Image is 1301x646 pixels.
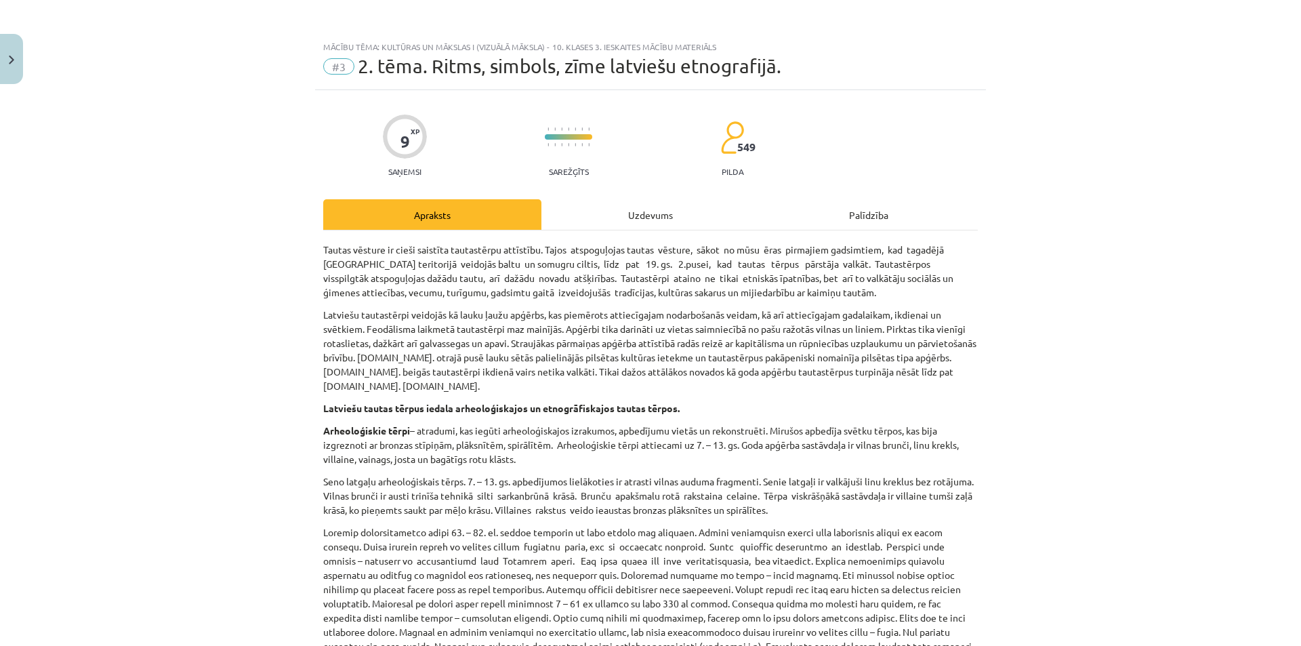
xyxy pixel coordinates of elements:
img: icon-short-line-57e1e144782c952c97e751825c79c345078a6d821885a25fce030b3d8c18986b.svg [554,127,556,131]
span: 549 [737,141,756,153]
img: students-c634bb4e5e11cddfef0936a35e636f08e4e9abd3cc4e673bd6f9a4125e45ecb1.svg [720,121,744,155]
span: XP [411,127,419,135]
img: icon-short-line-57e1e144782c952c97e751825c79c345078a6d821885a25fce030b3d8c18986b.svg [568,143,569,146]
p: Sarežģīts [549,167,589,176]
p: – atradumi, kas iegūti arheoloģiskajos izrakumos, apbedījumu vietās un rekonstruēti. Mirušos apbe... [323,424,978,466]
div: Apraksts [323,199,541,230]
p: Latviešu tautastērpi veidojās kā lauku ļaužu apģērbs, kas piemērots attiecīgajam nodarbošanās vei... [323,308,978,393]
div: Uzdevums [541,199,760,230]
span: #3 [323,58,354,75]
div: Mācību tēma: Kultūras un mākslas i (vizuālā māksla) - 10. klases 3. ieskaites mācību materiāls [323,42,978,52]
strong: Arheoloģiskie tērpi [323,424,410,437]
p: pilda [722,167,743,176]
p: Seno latgaļu arheoloģiskais tērps. 7. – 13. gs. apbedījumos lielākoties ir atrasti vilnas auduma ... [323,475,978,517]
img: icon-short-line-57e1e144782c952c97e751825c79c345078a6d821885a25fce030b3d8c18986b.svg [548,127,549,131]
img: icon-short-line-57e1e144782c952c97e751825c79c345078a6d821885a25fce030b3d8c18986b.svg [575,127,576,131]
img: icon-short-line-57e1e144782c952c97e751825c79c345078a6d821885a25fce030b3d8c18986b.svg [581,127,583,131]
img: icon-short-line-57e1e144782c952c97e751825c79c345078a6d821885a25fce030b3d8c18986b.svg [548,143,549,146]
img: icon-short-line-57e1e144782c952c97e751825c79c345078a6d821885a25fce030b3d8c18986b.svg [554,143,556,146]
img: icon-close-lesson-0947bae3869378f0d4975bcd49f059093ad1ed9edebbc8119c70593378902aed.svg [9,56,14,64]
img: icon-short-line-57e1e144782c952c97e751825c79c345078a6d821885a25fce030b3d8c18986b.svg [588,143,590,146]
span: 2. tēma. Ritms, simbols, zīme latviešu etnografijā. [358,55,781,77]
strong: Latviešu tautas tērpus iedala arheoloģiskajos un etnogrāfiskajos tautas tērpos. [323,402,680,414]
div: 9 [400,132,410,151]
img: icon-short-line-57e1e144782c952c97e751825c79c345078a6d821885a25fce030b3d8c18986b.svg [561,127,562,131]
img: icon-short-line-57e1e144782c952c97e751825c79c345078a6d821885a25fce030b3d8c18986b.svg [575,143,576,146]
img: icon-short-line-57e1e144782c952c97e751825c79c345078a6d821885a25fce030b3d8c18986b.svg [588,127,590,131]
div: Palīdzība [760,199,978,230]
p: Saņemsi [383,167,427,176]
img: icon-short-line-57e1e144782c952c97e751825c79c345078a6d821885a25fce030b3d8c18986b.svg [561,143,562,146]
img: icon-short-line-57e1e144782c952c97e751825c79c345078a6d821885a25fce030b3d8c18986b.svg [568,127,569,131]
p: Tautas vēsture ir cieši saistīta tautastērpu attīstību. Tajos atspoguļojas tautas vēsture, sākot ... [323,243,978,300]
img: icon-short-line-57e1e144782c952c97e751825c79c345078a6d821885a25fce030b3d8c18986b.svg [581,143,583,146]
